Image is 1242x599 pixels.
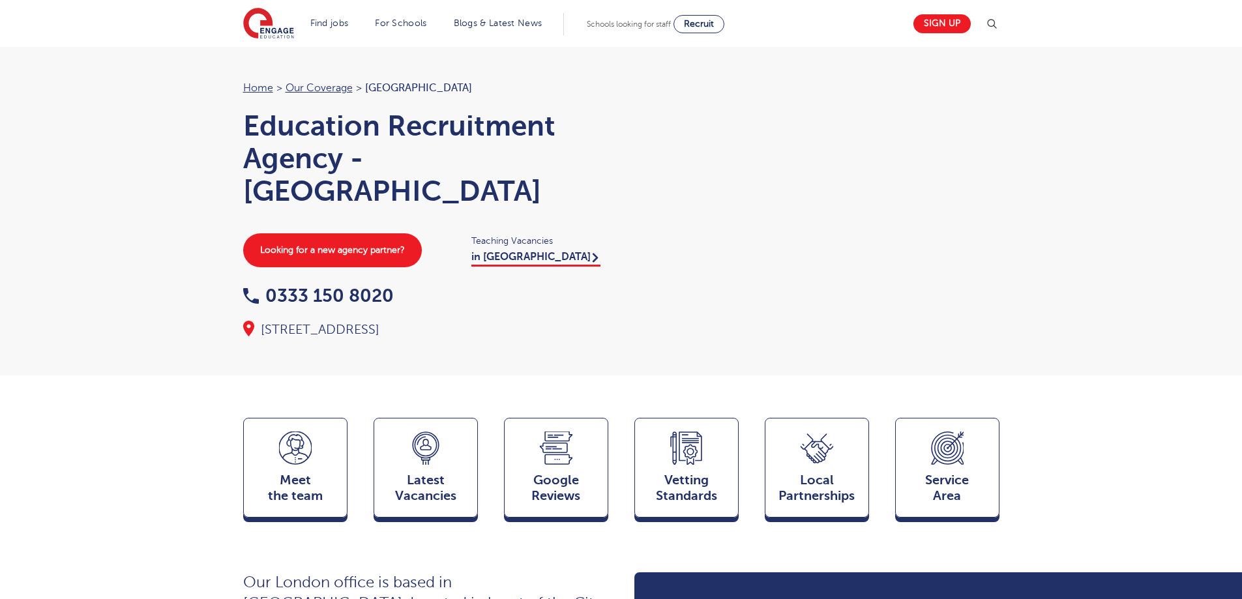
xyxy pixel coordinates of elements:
img: Engage Education [243,8,294,40]
a: VettingStandards [634,418,739,523]
a: 0333 150 8020 [243,285,394,306]
a: LatestVacancies [374,418,478,523]
span: > [276,82,282,94]
h1: Education Recruitment Agency - [GEOGRAPHIC_DATA] [243,110,608,207]
a: Meetthe team [243,418,347,523]
a: Our coverage [286,82,353,94]
a: Blogs & Latest News [454,18,542,28]
a: GoogleReviews [504,418,608,523]
span: Google Reviews [511,473,601,504]
nav: breadcrumb [243,80,608,96]
span: Service Area [902,473,992,504]
a: ServiceArea [895,418,999,523]
span: Local Partnerships [772,473,862,504]
a: Local Partnerships [765,418,869,523]
a: Looking for a new agency partner? [243,233,422,267]
span: > [356,82,362,94]
span: Recruit [684,19,714,29]
span: Latest Vacancies [381,473,471,504]
a: Recruit [673,15,724,33]
a: For Schools [375,18,426,28]
a: Sign up [913,14,971,33]
div: [STREET_ADDRESS] [243,321,608,339]
span: Meet the team [250,473,340,504]
a: Home [243,82,273,94]
span: Teaching Vacancies [471,233,608,248]
span: [GEOGRAPHIC_DATA] [365,82,472,94]
a: Find jobs [310,18,349,28]
a: in [GEOGRAPHIC_DATA] [471,251,600,267]
span: Vetting Standards [642,473,732,504]
span: Schools looking for staff [587,20,671,29]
